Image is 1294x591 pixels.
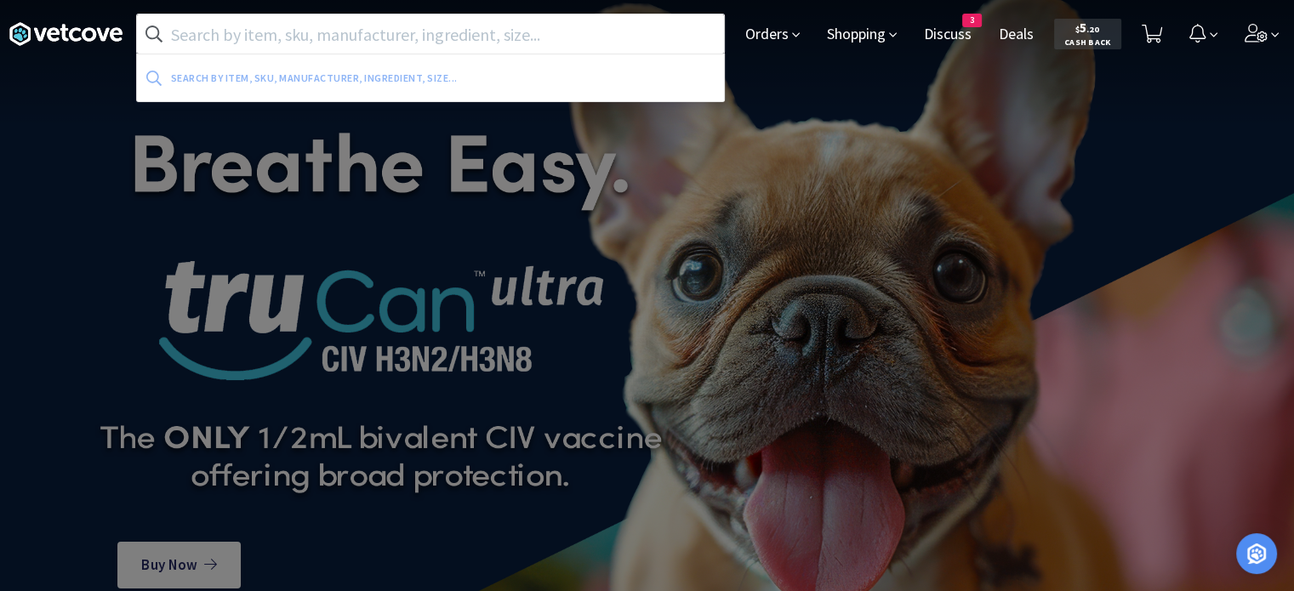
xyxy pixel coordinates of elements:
[1086,24,1099,35] span: . 20
[992,27,1040,43] a: Deals
[137,14,724,54] input: Search by item, sku, manufacturer, ingredient, size...
[1075,24,1080,35] span: $
[171,65,586,91] div: Search by item, sku, manufacturer, ingredient, size...
[917,27,978,43] a: Discuss3
[1236,533,1277,574] div: Open Intercom Messenger
[1075,20,1099,36] span: 5
[1064,38,1111,49] span: Cash Back
[1054,11,1121,57] a: $5.20Cash Back
[963,14,981,26] span: 3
